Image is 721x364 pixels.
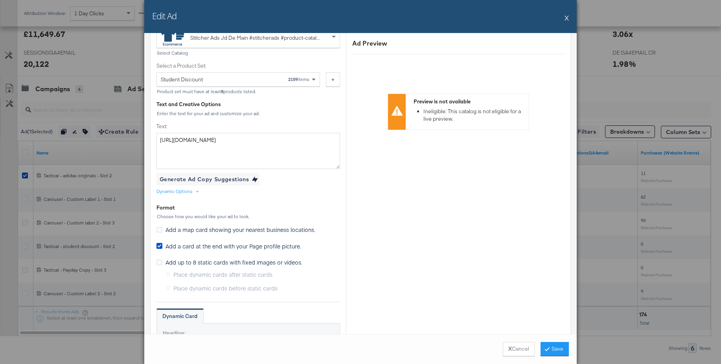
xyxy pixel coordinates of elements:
strong: + [331,75,335,83]
div: Dynamic Options [156,188,193,195]
div: Ad Preview [352,39,565,48]
div: Preview is not available [414,98,525,105]
button: + [326,72,340,86]
label: Select a Product Set: [156,62,320,70]
div: Product set must have at least products listed. [156,89,340,94]
span: Add up to 8 static cards with fixed images or videos. [166,258,302,266]
button: Generate Ad Copy Suggestions [156,173,259,186]
textarea: [URL][DOMAIN_NAME] [156,133,340,169]
div: items [288,77,310,82]
label: Text: [156,123,340,130]
div: Student Discount [161,73,203,86]
button: Save [541,342,569,356]
div: Select Catalog [156,50,340,56]
button: X [565,10,569,26]
div: Dynamic Card [162,313,197,320]
li: Ineligible: This catalog is not eligible for a live preview. [423,108,525,122]
span: Add a card at the end with your Page profile picture. [166,242,301,250]
button: XCancel [503,342,535,356]
strong: 2159 [288,76,298,82]
div: Text and Creative Options [156,101,340,108]
div: Choose how you would like your ad to look. [156,214,340,219]
div: Generate Ad Copy Suggestions [160,175,249,184]
div: Enter the text for your ad and customize your ad. [156,111,340,116]
h2: Edit Ad [152,10,177,22]
label: Headline: [163,329,334,337]
strong: X [508,345,512,353]
div: Format [156,204,340,211]
strong: 8 [221,88,223,94]
span: Add a map card showing your nearest business locations. [166,226,315,233]
div: Stitcher Ads Jd De Main #stitcherads #product-catalog #keep [190,34,322,42]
